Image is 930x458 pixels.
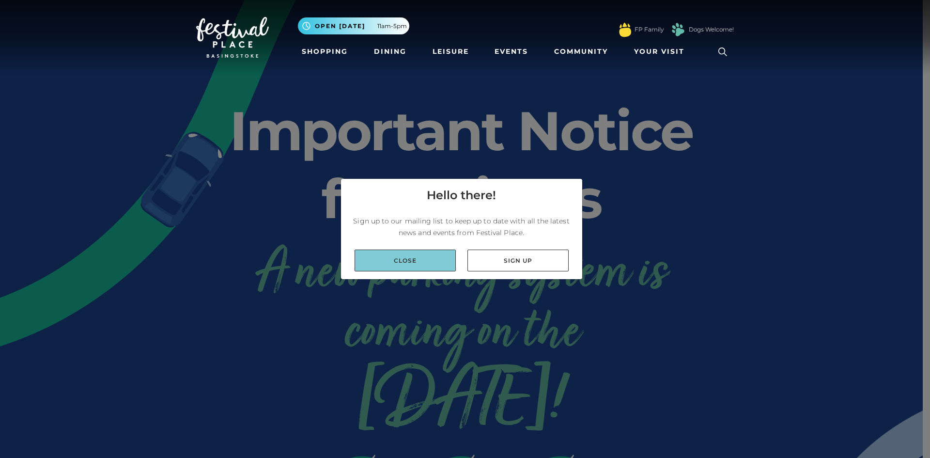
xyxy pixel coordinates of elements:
a: Close [355,250,456,271]
a: Sign up [467,250,569,271]
a: Events [491,43,532,61]
span: 11am-5pm [377,22,407,31]
span: Your Visit [634,47,684,57]
h4: Hello there! [427,187,496,204]
a: Your Visit [630,43,693,61]
span: Open [DATE] [315,22,365,31]
a: Community [550,43,612,61]
p: Sign up to our mailing list to keep up to date with all the latest news and events from Festival ... [349,215,574,238]
a: Dining [370,43,410,61]
a: FP Family [635,25,664,34]
button: Open [DATE] 11am-5pm [298,17,409,34]
img: Festival Place Logo [196,17,269,58]
a: Dogs Welcome! [689,25,734,34]
a: Leisure [429,43,473,61]
a: Shopping [298,43,352,61]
